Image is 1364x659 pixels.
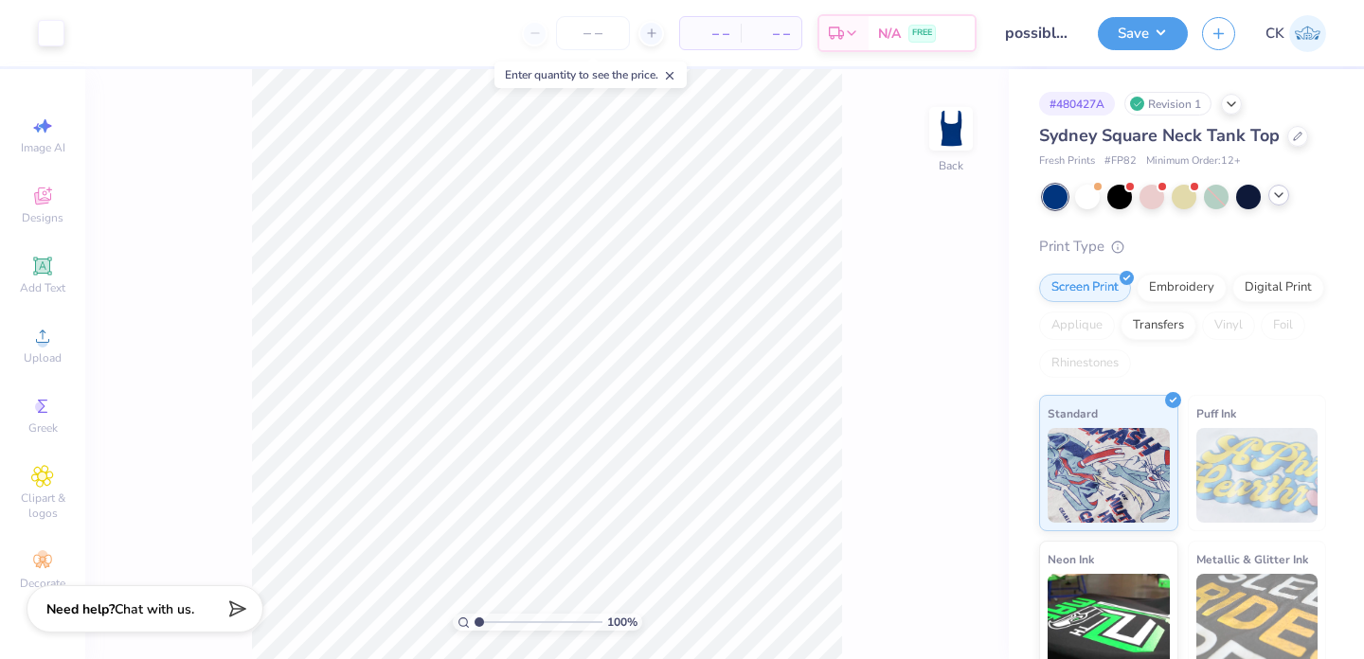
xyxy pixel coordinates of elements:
img: Back [932,110,970,148]
span: Chat with us. [115,600,194,618]
span: Standard [1048,403,1098,423]
span: N/A [878,24,901,44]
button: Save [1098,17,1188,50]
a: CK [1265,15,1326,52]
span: Decorate [20,576,65,591]
div: Rhinestones [1039,349,1131,378]
input: Untitled Design [991,14,1084,52]
span: Sydney Square Neck Tank Top [1039,124,1280,147]
span: FREE [912,27,932,40]
div: Transfers [1121,312,1196,340]
img: Puff Ink [1196,428,1319,523]
span: # FP82 [1104,153,1137,169]
span: Neon Ink [1048,549,1094,569]
span: Upload [24,350,62,365]
span: – – [691,24,729,44]
span: Clipart & logos [9,490,76,521]
span: – – [752,24,790,44]
img: Chris Kolbas [1289,15,1326,52]
span: 100 % [607,614,637,631]
div: Digital Print [1232,274,1324,302]
div: Revision 1 [1124,92,1211,116]
img: Standard [1048,428,1170,523]
div: Back [939,157,963,174]
span: Metallic & Glitter Ink [1196,549,1308,569]
div: # 480427A [1039,92,1115,116]
div: Enter quantity to see the price. [494,62,687,88]
div: Screen Print [1039,274,1131,302]
span: Fresh Prints [1039,153,1095,169]
span: Puff Ink [1196,403,1236,423]
span: Minimum Order: 12 + [1146,153,1241,169]
strong: Need help? [46,600,115,618]
div: Print Type [1039,236,1326,258]
div: Applique [1039,312,1115,340]
input: – – [556,16,630,50]
div: Vinyl [1202,312,1255,340]
span: Designs [22,210,63,225]
span: Image AI [21,140,65,155]
div: Foil [1261,312,1305,340]
span: Greek [28,420,58,436]
span: Add Text [20,280,65,295]
div: Embroidery [1137,274,1227,302]
span: CK [1265,23,1284,45]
